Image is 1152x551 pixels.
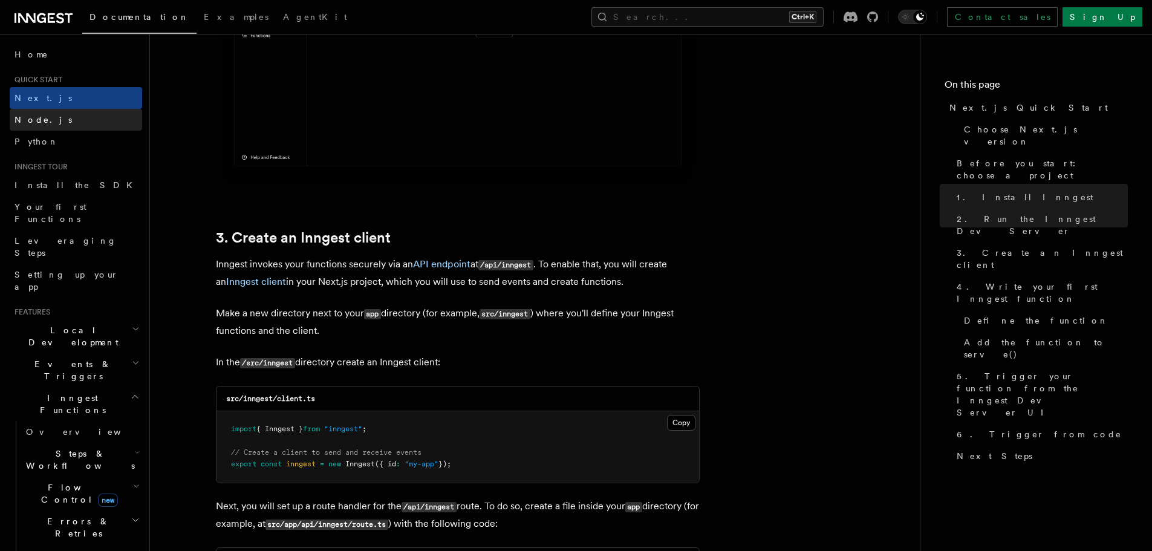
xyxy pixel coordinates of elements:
button: Steps & Workflows [21,443,142,477]
p: Make a new directory next to your directory (for example, ) where you'll define your Inngest func... [216,305,700,339]
span: Local Development [10,324,132,348]
a: 6. Trigger from code [952,423,1128,445]
a: Choose Next.js version [959,119,1128,152]
a: 5. Trigger your function from the Inngest Dev Server UI [952,365,1128,423]
span: Features [10,307,50,317]
span: Overview [26,427,151,437]
code: /api/inngest [478,260,533,270]
button: Errors & Retries [21,510,142,544]
button: Local Development [10,319,142,353]
span: Next.js Quick Start [949,102,1108,114]
span: { Inngest } [256,425,303,433]
p: In the directory create an Inngest client: [216,354,700,371]
span: Node.js [15,115,72,125]
a: Your first Functions [10,196,142,230]
a: Before you start: choose a project [952,152,1128,186]
span: Your first Functions [15,202,86,224]
a: 3. Create an Inngest client [216,229,391,246]
a: Contact sales [947,7,1058,27]
span: Setting up your app [15,270,119,292]
span: Steps & Workflows [21,448,135,472]
h4: On this page [945,77,1128,97]
span: Documentation [89,12,189,22]
a: Install the SDK [10,174,142,196]
span: Home [15,48,48,60]
a: Next Steps [952,445,1128,467]
span: Python [15,137,59,146]
span: Events & Triggers [10,358,132,382]
p: Inngest invokes your functions securely via an at . To enable that, you will create an in your Ne... [216,256,700,290]
span: "my-app" [405,460,438,468]
a: Documentation [82,4,197,34]
span: AgentKit [283,12,347,22]
span: Flow Control [21,481,133,506]
button: Flow Controlnew [21,477,142,510]
button: Toggle dark mode [898,10,927,24]
span: // Create a client to send and receive events [231,448,421,457]
code: /api/inngest [402,502,457,512]
button: Copy [667,415,695,431]
span: Inngest [345,460,375,468]
span: }); [438,460,451,468]
a: Examples [197,4,276,33]
a: Sign Up [1063,7,1142,27]
a: Node.js [10,109,142,131]
span: Install the SDK [15,180,140,190]
span: 2. Run the Inngest Dev Server [957,213,1128,237]
span: : [396,460,400,468]
a: Next.js [10,87,142,109]
a: 3. Create an Inngest client [952,242,1128,276]
span: ; [362,425,366,433]
kbd: Ctrl+K [789,11,816,23]
a: AgentKit [276,4,354,33]
code: src/app/api/inngest/route.ts [265,520,388,530]
code: /src/inngest [240,358,295,368]
code: app [364,309,381,319]
a: Home [10,44,142,65]
span: 1. Install Inngest [957,191,1093,203]
span: new [98,494,118,507]
span: ({ id [375,460,396,468]
a: Leveraging Steps [10,230,142,264]
span: Next Steps [957,450,1032,462]
a: Setting up your app [10,264,142,298]
span: from [303,425,320,433]
a: 1. Install Inngest [952,186,1128,208]
span: = [320,460,324,468]
a: 4. Write your first Inngest function [952,276,1128,310]
span: const [261,460,282,468]
span: Next.js [15,93,72,103]
code: app [625,502,642,512]
span: 6. Trigger from code [957,428,1122,440]
p: Next, you will set up a route handler for the route. To do so, create a file inside your director... [216,498,700,533]
code: src/inngest/client.ts [226,394,315,403]
a: Define the function [959,310,1128,331]
a: Next.js Quick Start [945,97,1128,119]
span: export [231,460,256,468]
a: Add the function to serve() [959,331,1128,365]
span: new [328,460,341,468]
span: Examples [204,12,268,22]
span: Add the function to serve() [964,336,1128,360]
span: inngest [286,460,316,468]
button: Inngest Functions [10,387,142,421]
code: src/inngest [480,309,530,319]
span: Quick start [10,75,62,85]
button: Search...Ctrl+K [591,7,824,27]
button: Events & Triggers [10,353,142,387]
a: 2. Run the Inngest Dev Server [952,208,1128,242]
span: 4. Write your first Inngest function [957,281,1128,305]
span: Before you start: choose a project [957,157,1128,181]
span: Inngest Functions [10,392,131,416]
span: Errors & Retries [21,515,131,540]
a: Python [10,131,142,152]
span: import [231,425,256,433]
span: "inngest" [324,425,362,433]
span: Define the function [964,315,1108,327]
a: Inngest client [226,276,286,287]
a: API endpoint [413,258,470,270]
span: Choose Next.js version [964,123,1128,148]
span: Leveraging Steps [15,236,117,258]
span: Inngest tour [10,162,68,172]
a: Overview [21,421,142,443]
